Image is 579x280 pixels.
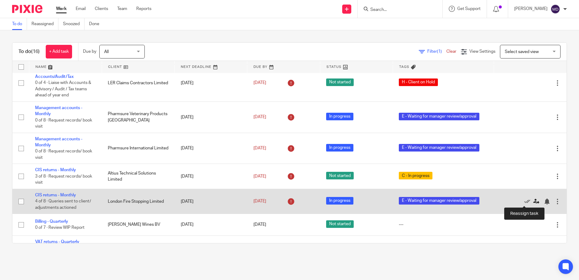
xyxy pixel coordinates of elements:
td: LER Claims Contractors Limited [102,64,174,102]
td: [DATE] [175,235,247,260]
a: Email [76,6,86,12]
td: Altius Technical Solutions Limited [102,164,174,189]
span: 4 of 8 · Queries sent to client/ adjustments actioned [35,199,91,210]
td: [DATE] [175,164,247,189]
td: [DATE] [175,102,247,133]
div: --- [399,222,488,228]
a: Billing - Quarterly [35,219,68,224]
input: Search [370,7,424,13]
span: Filter [427,49,446,54]
span: In progress [326,197,353,205]
a: Clear [446,49,456,54]
span: (1) [437,49,442,54]
a: Clients [95,6,108,12]
td: Pharmsure Veterinary Products [GEOGRAPHIC_DATA] [102,102,174,133]
a: Reassigned [31,18,58,30]
td: [DATE] [175,189,247,214]
img: Pixie [12,5,42,13]
span: E - Waiting for manager review/approval [399,113,479,120]
a: VAT returns - Quarterly [35,240,79,244]
p: Due by [83,48,96,55]
span: Select saved view [505,50,539,54]
span: C - In progress [399,172,432,179]
a: Snoozed [63,18,84,30]
a: Done [89,18,104,30]
td: [DATE] [175,214,247,235]
span: H - Client on Hold [399,78,438,86]
a: Work [56,6,67,12]
span: In progress [326,144,353,152]
span: Not started [326,172,354,179]
span: [DATE] [253,199,266,203]
td: [DATE] [175,64,247,102]
span: [DATE] [253,146,266,150]
span: 0 of 4 · Liaise with Accounts & Advisory / Audit / Tax teams ahead of year end [35,81,91,97]
a: CIS returns - Monthly [35,193,76,197]
a: Management accounts - Monthly [35,106,82,116]
a: Management accounts - Monthly [35,137,82,147]
span: All [104,50,109,54]
td: [DATE] [175,133,247,164]
a: Year End Handover - Accounts/Audit/Tax [35,68,74,79]
span: [DATE] [253,174,266,178]
h1: To do [18,48,40,55]
p: [PERSON_NAME] [514,6,548,12]
td: [PERSON_NAME] Wines BV [102,214,174,235]
span: View Settings [469,49,495,54]
img: svg%3E [551,4,560,14]
span: E - Waiting for manager review/approval [399,144,479,152]
a: To do [12,18,27,30]
span: 3 of 8 · Request records/ book visit [35,174,92,185]
span: 0 of 8 · Request records/ book visit [35,149,92,160]
span: E - Waiting for manager review/approval [399,197,479,205]
a: + Add task [46,45,72,58]
span: (16) [31,49,40,54]
span: [DATE] [253,223,266,227]
span: In progress [326,113,353,120]
span: Not started [326,220,354,228]
span: 0 of 8 · Request records/ book visit [35,118,92,129]
span: Tags [399,65,409,68]
td: Pharmsure International Limited [102,133,174,164]
span: 0 of 7 · Review WIP Report [35,226,84,230]
td: London Fire Stopping Limited [102,189,174,214]
span: [DATE] [253,81,266,85]
a: Reports [136,6,151,12]
a: Team [117,6,127,12]
a: CIS returns - Monthly [35,168,76,172]
span: Get Support [457,7,481,11]
span: [DATE] [253,115,266,119]
span: Not started [326,78,354,86]
td: Pharmsure International Limited [102,235,174,260]
a: Mark as done [524,198,533,204]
